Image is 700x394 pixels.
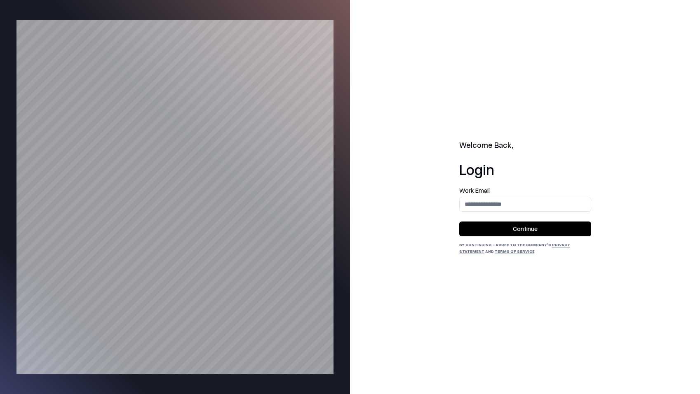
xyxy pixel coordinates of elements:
[459,140,591,151] h2: Welcome Back,
[459,241,591,254] div: By continuing, I agree to the Company's and
[459,221,591,236] button: Continue
[459,187,591,194] label: Work Email
[459,161,591,177] h1: Login
[459,242,570,254] a: Privacy Statement
[495,249,535,254] a: Terms of Service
